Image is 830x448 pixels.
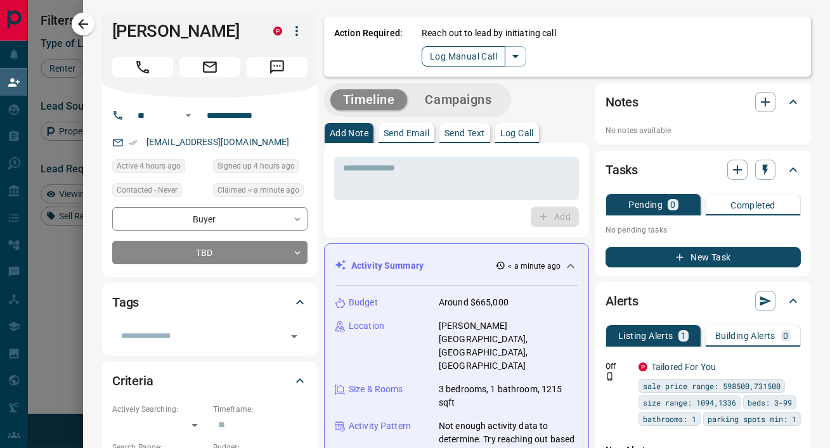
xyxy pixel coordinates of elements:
p: No notes available [606,125,801,136]
p: Activity Pattern [349,419,411,433]
div: Buyer [112,207,308,231]
button: Open [285,328,303,345]
p: Action Required: [334,27,403,67]
h2: Tasks [606,160,638,180]
button: Open [181,108,196,123]
span: Message [247,57,308,77]
span: sale price range: 598500,731500 [643,380,781,392]
p: Budget [349,296,378,309]
p: Actively Searching: [112,404,207,415]
a: Tailored For You [651,362,716,372]
a: [EMAIL_ADDRESS][DOMAIN_NAME] [146,137,290,147]
p: 3 bedrooms, 1 bathroom, 1215 sqft [439,383,578,409]
p: Listing Alerts [618,331,673,340]
div: Tasks [606,155,801,185]
p: Send Text [444,129,485,138]
div: property.ca [639,362,647,371]
p: < a minute ago [508,260,561,272]
span: Active 4 hours ago [117,160,181,172]
p: Send Email [384,129,429,138]
p: Location [349,319,384,333]
p: Reach out to lead by initiating call [422,27,556,40]
span: parking spots min: 1 [708,413,796,425]
svg: Push Notification Only [606,372,614,381]
p: Pending [628,200,663,209]
p: Building Alerts [715,331,775,340]
p: Timeframe: [213,404,308,415]
button: Timeline [330,89,408,110]
div: Tags [112,287,308,317]
p: [PERSON_NAME][GEOGRAPHIC_DATA], [GEOGRAPHIC_DATA], [GEOGRAPHIC_DATA] [439,319,578,373]
p: Log Call [500,129,534,138]
div: Mon Oct 13 2025 [213,159,308,177]
h2: Notes [606,92,639,112]
p: 0 [783,331,788,340]
div: Notes [606,87,801,117]
span: Email [179,57,240,77]
p: Activity Summary [351,259,424,272]
h2: Criteria [112,371,153,391]
svg: Email Verified [129,138,138,147]
div: property.ca [273,27,282,35]
div: TBD [112,241,308,264]
span: bathrooms: 1 [643,413,696,425]
div: Mon Oct 13 2025 [112,159,207,177]
p: Size & Rooms [349,383,403,396]
p: 1 [681,331,686,340]
p: 0 [670,200,675,209]
p: Off [606,361,631,372]
h2: Alerts [606,291,639,311]
span: Signed up 4 hours ago [217,160,295,172]
p: No pending tasks [606,221,801,240]
span: Contacted - Never [117,184,178,196]
p: Completed [730,201,775,210]
button: Log Manual Call [422,46,505,67]
div: split button [422,46,526,67]
h1: [PERSON_NAME] [112,21,254,41]
div: Activity Summary< a minute ago [335,254,578,278]
div: Alerts [606,286,801,316]
span: Claimed < a minute ago [217,184,299,196]
button: Campaigns [412,89,504,110]
h2: Tags [112,292,139,312]
span: Call [112,57,173,77]
div: Mon Oct 13 2025 [213,183,308,201]
button: New Task [606,247,801,267]
div: Criteria [112,366,308,396]
span: size range: 1094,1336 [643,396,736,409]
p: Add Note [330,129,368,138]
p: Around $665,000 [439,296,509,309]
span: beds: 3-99 [748,396,792,409]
